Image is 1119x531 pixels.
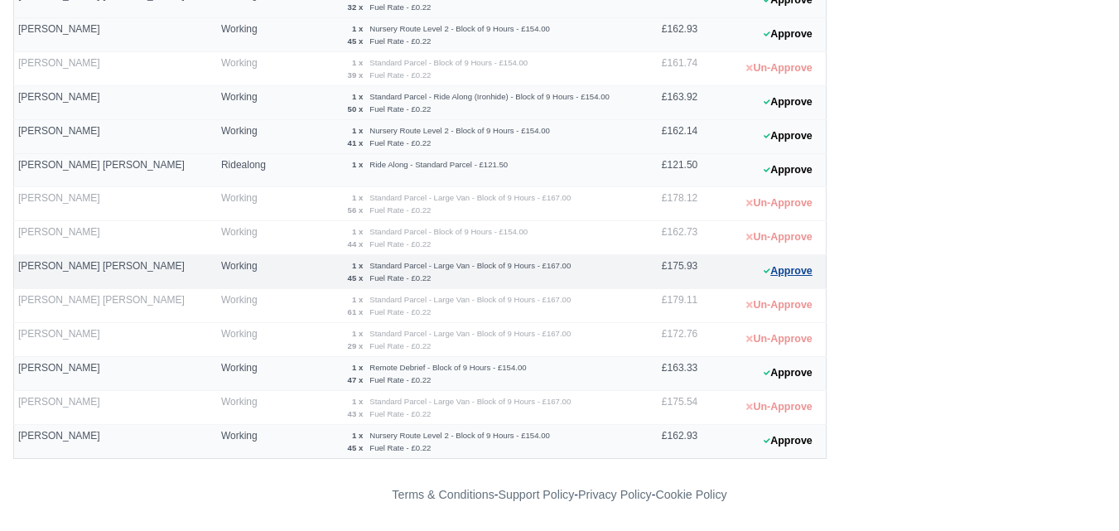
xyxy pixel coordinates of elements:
[369,431,550,440] small: Nursery Route Level 2 - Block of 9 Hours - £154.00
[755,90,822,114] button: Approve
[737,225,821,249] button: Un-Approve
[629,86,702,120] td: £163.92
[629,154,702,187] td: £121.50
[369,329,571,338] small: Standard Parcel - Large Van - Block of 9 Hours - £167.00
[352,160,363,169] strong: 1 x
[217,289,278,323] td: Working
[14,18,217,52] td: [PERSON_NAME]
[369,239,431,249] small: Fuel Rate - £0.22
[217,221,278,255] td: Working
[217,18,278,52] td: Working
[629,255,702,289] td: £175.93
[369,363,526,372] small: Remote Debrief - Block of 9 Hours - £154.00
[629,357,702,391] td: £163.33
[629,221,702,255] td: £162.73
[348,443,364,452] strong: 45 x
[629,187,702,221] td: £178.12
[737,56,821,80] button: Un-Approve
[369,397,571,406] small: Standard Parcel - Large Van - Block of 9 Hours - £167.00
[578,488,652,501] a: Privacy Policy
[348,36,364,46] strong: 45 x
[14,52,217,86] td: [PERSON_NAME]
[352,58,363,67] strong: 1 x
[755,429,822,453] button: Approve
[14,391,217,425] td: [PERSON_NAME]
[14,357,217,391] td: [PERSON_NAME]
[369,2,431,12] small: Fuel Rate - £0.22
[629,425,702,459] td: £162.93
[348,2,364,12] strong: 32 x
[348,239,364,249] strong: 44 x
[369,261,571,270] small: Standard Parcel - Large Van - Block of 9 Hours - £167.00
[348,205,364,215] strong: 56 x
[369,443,431,452] small: Fuel Rate - £0.22
[629,120,702,154] td: £162.14
[352,193,363,202] strong: 1 x
[629,289,702,323] td: £179.11
[352,227,363,236] strong: 1 x
[755,22,822,46] button: Approve
[352,92,363,101] strong: 1 x
[369,409,431,418] small: Fuel Rate - £0.22
[348,375,364,384] strong: 47 x
[217,391,278,425] td: Working
[369,160,508,169] small: Ride Along - Standard Parcel - £121.50
[755,361,822,385] button: Approve
[217,425,278,459] td: Working
[217,357,278,391] td: Working
[629,323,702,357] td: £172.76
[352,261,363,270] strong: 1 x
[737,395,821,419] button: Un-Approve
[14,425,217,459] td: [PERSON_NAME]
[88,485,1032,504] div: - - -
[1036,451,1119,531] iframe: Chat Widget
[14,86,217,120] td: [PERSON_NAME]
[14,255,217,289] td: [PERSON_NAME] [PERSON_NAME]
[217,120,278,154] td: Working
[352,126,363,135] strong: 1 x
[369,104,431,113] small: Fuel Rate - £0.22
[348,138,364,147] strong: 41 x
[369,193,571,202] small: Standard Parcel - Large Van - Block of 9 Hours - £167.00
[369,138,431,147] small: Fuel Rate - £0.22
[369,58,528,67] small: Standard Parcel - Block of 9 Hours - £154.00
[348,273,364,282] strong: 45 x
[217,52,278,86] td: Working
[348,307,364,316] strong: 61 x
[352,329,363,338] strong: 1 x
[655,488,726,501] a: Cookie Policy
[755,158,822,182] button: Approve
[217,323,278,357] td: Working
[369,92,610,101] small: Standard Parcel - Ride Along (Ironhide) - Block of 9 Hours - £154.00
[14,289,217,323] td: [PERSON_NAME] [PERSON_NAME]
[348,70,364,80] strong: 39 x
[737,293,821,317] button: Un-Approve
[369,126,550,135] small: Nursery Route Level 2 - Block of 9 Hours - £154.00
[348,104,364,113] strong: 50 x
[369,70,431,80] small: Fuel Rate - £0.22
[369,36,431,46] small: Fuel Rate - £0.22
[217,255,278,289] td: Working
[499,488,575,501] a: Support Policy
[755,124,822,148] button: Approve
[352,363,363,372] strong: 1 x
[369,307,431,316] small: Fuel Rate - £0.22
[14,323,217,357] td: [PERSON_NAME]
[14,154,217,187] td: [PERSON_NAME] [PERSON_NAME]
[217,187,278,221] td: Working
[348,341,364,350] strong: 29 x
[14,187,217,221] td: [PERSON_NAME]
[217,86,278,120] td: Working
[629,52,702,86] td: £161.74
[352,24,363,33] strong: 1 x
[737,327,821,351] button: Un-Approve
[352,397,363,406] strong: 1 x
[369,341,431,350] small: Fuel Rate - £0.22
[369,24,550,33] small: Nursery Route Level 2 - Block of 9 Hours - £154.00
[369,227,528,236] small: Standard Parcel - Block of 9 Hours - £154.00
[392,488,494,501] a: Terms & Conditions
[737,191,821,215] button: Un-Approve
[352,295,363,304] strong: 1 x
[348,409,364,418] strong: 43 x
